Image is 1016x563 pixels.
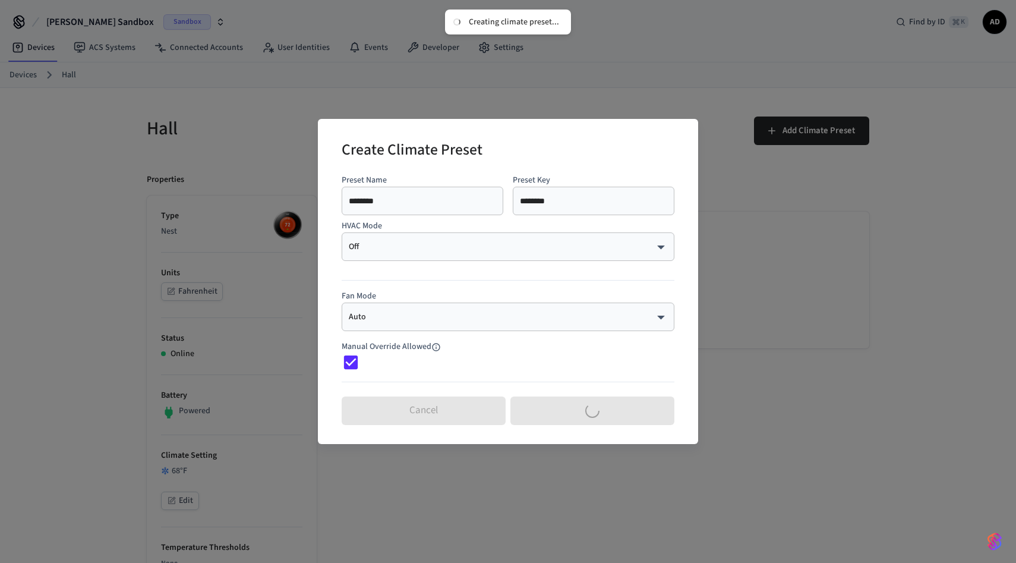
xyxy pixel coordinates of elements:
div: Off [349,241,667,253]
p: Preset Name [342,174,503,187]
p: Preset Key [513,174,674,187]
img: SeamLogoGradient.69752ec5.svg [987,532,1002,551]
div: Creating climate preset... [469,17,559,27]
div: Auto [349,311,667,323]
span: This property is being deprecated. Consider using the schedule's override allowed property instead. [342,341,465,353]
h2: Create Climate Preset [342,133,482,169]
p: HVAC Mode [342,220,674,232]
p: Fan Mode [342,290,674,303]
